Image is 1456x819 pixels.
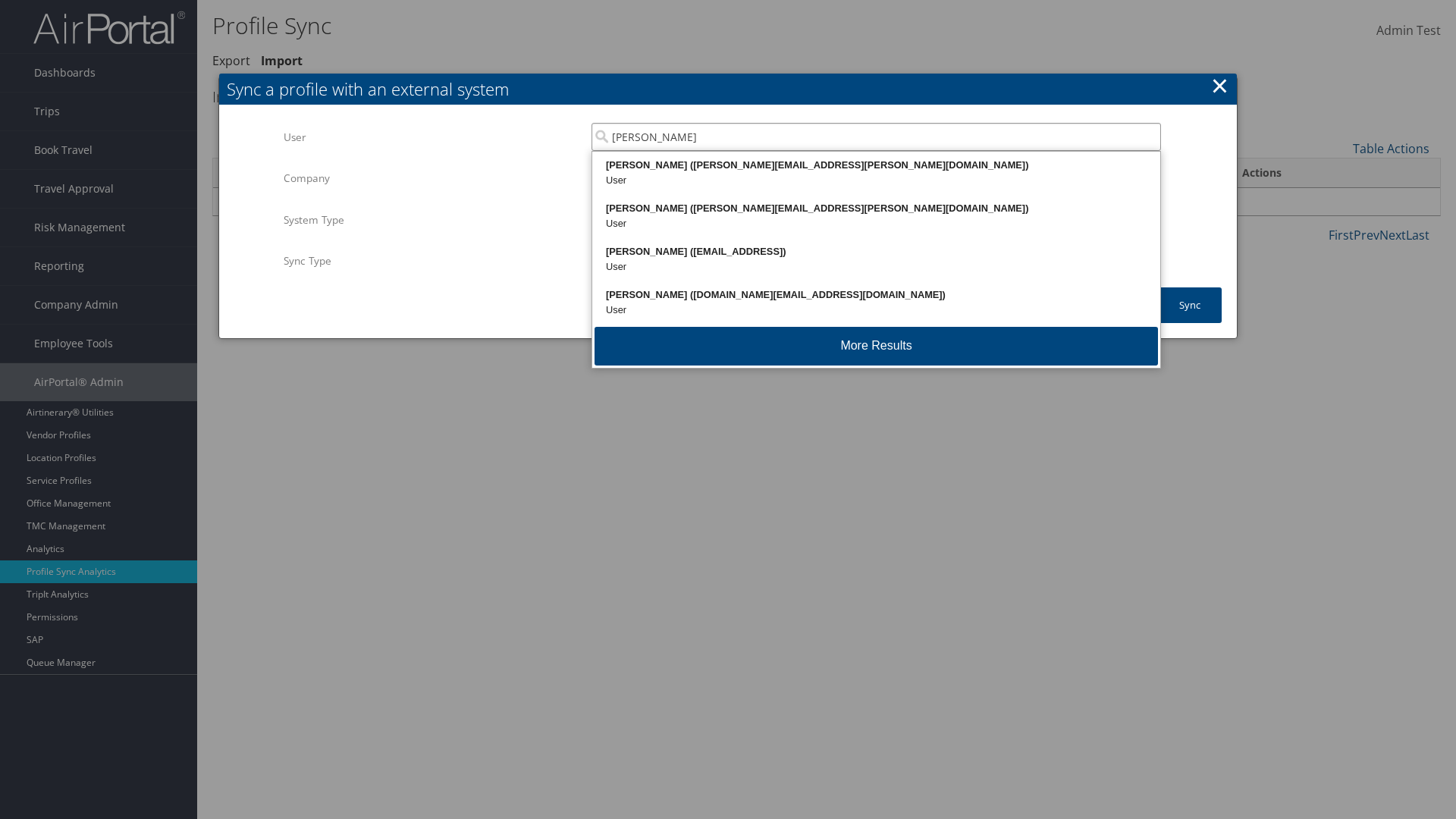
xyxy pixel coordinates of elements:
[284,123,580,152] label: User
[595,216,1158,231] div: User
[284,246,580,275] label: Sync Type
[1211,71,1228,101] button: ×
[284,206,580,234] label: System Type
[595,201,1158,216] div: [PERSON_NAME] ([PERSON_NAME][EMAIL_ADDRESS][PERSON_NAME][DOMAIN_NAME])
[595,303,1158,318] div: User
[284,164,580,193] label: Company
[595,158,1158,173] div: [PERSON_NAME] ([PERSON_NAME][EMAIL_ADDRESS][PERSON_NAME][DOMAIN_NAME])
[227,77,1237,101] div: Sync a profile with an external system
[595,173,1158,188] div: User
[595,287,1158,303] div: [PERSON_NAME] ([DOMAIN_NAME][EMAIL_ADDRESS][DOMAIN_NAME])
[595,327,1158,366] button: More Results
[1158,287,1222,323] button: Sync
[595,244,1158,259] div: [PERSON_NAME] ([EMAIL_ADDRESS])
[595,259,1158,275] div: User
